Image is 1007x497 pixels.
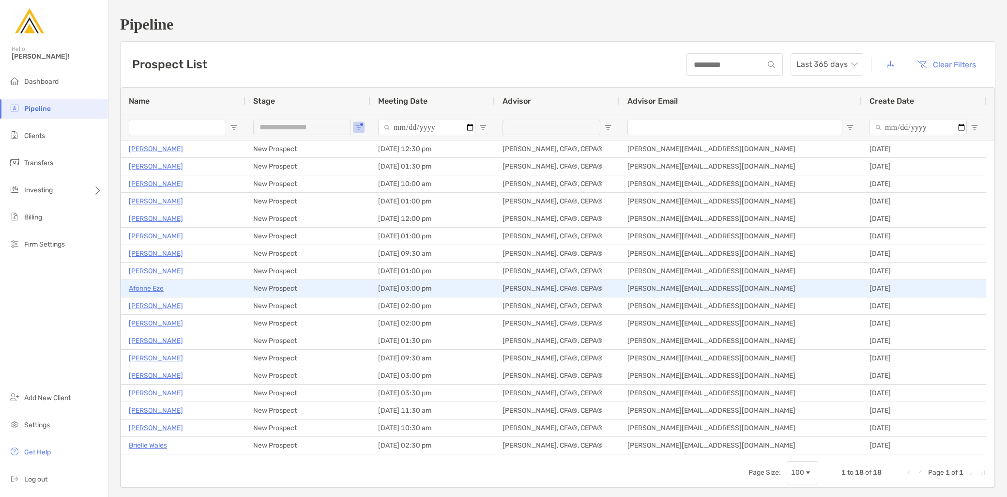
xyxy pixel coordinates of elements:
[245,245,370,262] div: New Prospect
[129,439,167,451] p: Brielle Wales
[24,159,53,167] span: Transfers
[862,175,986,192] div: [DATE]
[9,446,20,457] img: get-help icon
[129,387,183,399] a: [PERSON_NAME]
[862,332,986,349] div: [DATE]
[370,193,495,210] div: [DATE] 01:00 pm
[620,140,862,157] div: [PERSON_NAME][EMAIL_ADDRESS][DOMAIN_NAME]
[846,124,854,131] button: Open Filter Menu
[495,245,620,262] div: [PERSON_NAME], CFA®, CEPA®
[245,228,370,245] div: New Prospect
[370,385,495,402] div: [DATE] 03:30 pm
[495,419,620,436] div: [PERSON_NAME], CFA®, CEPA®
[129,422,183,434] a: [PERSON_NAME]
[129,317,183,329] a: [PERSON_NAME]
[620,367,862,384] div: [PERSON_NAME][EMAIL_ADDRESS][DOMAIN_NAME]
[245,158,370,175] div: New Prospect
[620,245,862,262] div: [PERSON_NAME][EMAIL_ADDRESS][DOMAIN_NAME]
[862,402,986,419] div: [DATE]
[245,193,370,210] div: New Prospect
[495,402,620,419] div: [PERSON_NAME], CFA®, CEPA®
[787,461,818,484] div: Page Size
[862,193,986,210] div: [DATE]
[370,315,495,332] div: [DATE] 02:00 pm
[129,352,183,364] a: [PERSON_NAME]
[129,265,183,277] a: [PERSON_NAME]
[495,315,620,332] div: [PERSON_NAME], CFA®, CEPA®
[620,332,862,349] div: [PERSON_NAME][EMAIL_ADDRESS][DOMAIN_NAME]
[230,124,238,131] button: Open Filter Menu
[9,102,20,114] img: pipeline icon
[9,211,20,222] img: billing icon
[245,367,370,384] div: New Prospect
[129,300,183,312] a: [PERSON_NAME]
[862,419,986,436] div: [DATE]
[129,335,183,347] a: [PERSON_NAME]
[24,78,59,86] span: Dashboard
[847,468,854,477] span: to
[495,193,620,210] div: [PERSON_NAME], CFA®, CEPA®
[9,473,20,484] img: logout icon
[24,448,51,456] span: Get Help
[946,468,950,477] span: 1
[245,385,370,402] div: New Prospect
[862,367,986,384] div: [DATE]
[620,315,862,332] div: [PERSON_NAME][EMAIL_ADDRESS][DOMAIN_NAME]
[370,140,495,157] div: [DATE] 12:30 pm
[959,468,963,477] span: 1
[370,158,495,175] div: [DATE] 01:30 pm
[495,263,620,280] div: [PERSON_NAME], CFA®, CEPA®
[862,263,986,280] div: [DATE]
[748,468,781,477] div: Page Size:
[129,230,183,242] p: [PERSON_NAME]
[245,402,370,419] div: New Prospect
[967,469,975,477] div: Next Page
[495,385,620,402] div: [PERSON_NAME], CFA®, CEPA®
[370,210,495,227] div: [DATE] 12:00 pm
[862,297,986,314] div: [DATE]
[862,350,986,367] div: [DATE]
[862,228,986,245] div: [DATE]
[620,437,862,454] div: [PERSON_NAME][EMAIL_ADDRESS][DOMAIN_NAME]
[620,280,862,297] div: [PERSON_NAME][EMAIL_ADDRESS][DOMAIN_NAME]
[129,160,183,172] a: [PERSON_NAME]
[768,61,775,68] img: input icon
[245,297,370,314] div: New Prospect
[12,52,102,61] span: [PERSON_NAME]!
[620,228,862,245] div: [PERSON_NAME][EMAIL_ADDRESS][DOMAIN_NAME]
[841,468,846,477] span: 1
[9,238,20,249] img: firm-settings icon
[620,175,862,192] div: [PERSON_NAME][EMAIL_ADDRESS][DOMAIN_NAME]
[620,419,862,436] div: [PERSON_NAME][EMAIL_ADDRESS][DOMAIN_NAME]
[24,132,45,140] span: Clients
[370,245,495,262] div: [DATE] 09:30 am
[9,419,20,430] img: settings icon
[495,140,620,157] div: [PERSON_NAME], CFA®, CEPA®
[378,96,427,106] span: Meeting Date
[620,297,862,314] div: [PERSON_NAME][EMAIL_ADDRESS][DOMAIN_NAME]
[503,96,531,106] span: Advisor
[24,213,42,221] span: Billing
[495,350,620,367] div: [PERSON_NAME], CFA®, CEPA®
[495,437,620,454] div: [PERSON_NAME], CFA®, CEPA®
[495,210,620,227] div: [PERSON_NAME], CFA®, CEPA®
[370,350,495,367] div: [DATE] 09:30 am
[245,175,370,192] div: New Prospect
[245,437,370,454] div: New Prospect
[245,263,370,280] div: New Prospect
[620,350,862,367] div: [PERSON_NAME][EMAIL_ADDRESS][DOMAIN_NAME]
[370,280,495,297] div: [DATE] 03:00 pm
[129,178,183,190] a: [PERSON_NAME]
[620,402,862,419] div: [PERSON_NAME][EMAIL_ADDRESS][DOMAIN_NAME]
[129,213,183,225] a: [PERSON_NAME]
[9,75,20,87] img: dashboard icon
[129,143,183,155] a: [PERSON_NAME]
[129,282,164,295] p: Afonne Eze
[495,367,620,384] div: [PERSON_NAME], CFA®, CEPA®
[627,120,842,135] input: Advisor Email Filter Input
